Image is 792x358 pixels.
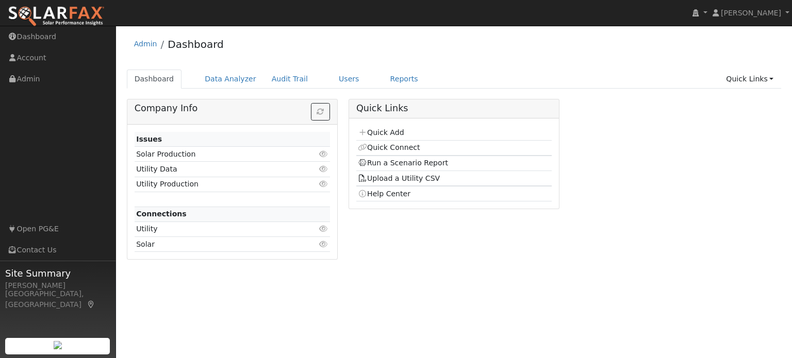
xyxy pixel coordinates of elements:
[136,210,187,218] strong: Connections
[134,40,157,48] a: Admin
[5,288,110,310] div: [GEOGRAPHIC_DATA], [GEOGRAPHIC_DATA]
[358,174,440,182] a: Upload a Utility CSV
[168,38,224,50] a: Dashboard
[136,135,162,143] strong: Issues
[5,266,110,280] span: Site Summary
[127,70,182,89] a: Dashboard
[319,241,328,248] i: Click to view
[383,70,426,89] a: Reports
[135,237,299,252] td: Solar
[135,177,299,192] td: Utility Production
[8,6,105,27] img: SolarFax
[135,162,299,177] td: Utility Data
[721,9,781,17] span: [PERSON_NAME]
[135,147,299,162] td: Solar Production
[264,70,316,89] a: Audit Trail
[319,165,328,173] i: Click to view
[87,300,96,309] a: Map
[135,221,299,236] td: Utility
[54,341,62,349] img: retrieve
[358,190,410,198] a: Help Center
[197,70,264,89] a: Data Analyzer
[331,70,367,89] a: Users
[356,103,552,114] h5: Quick Links
[5,280,110,291] div: [PERSON_NAME]
[135,103,330,114] h5: Company Info
[718,70,781,89] a: Quick Links
[319,180,328,187] i: Click to view
[319,225,328,232] i: Click to view
[319,150,328,158] i: Click to view
[358,159,448,167] a: Run a Scenario Report
[358,128,404,137] a: Quick Add
[358,143,420,151] a: Quick Connect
